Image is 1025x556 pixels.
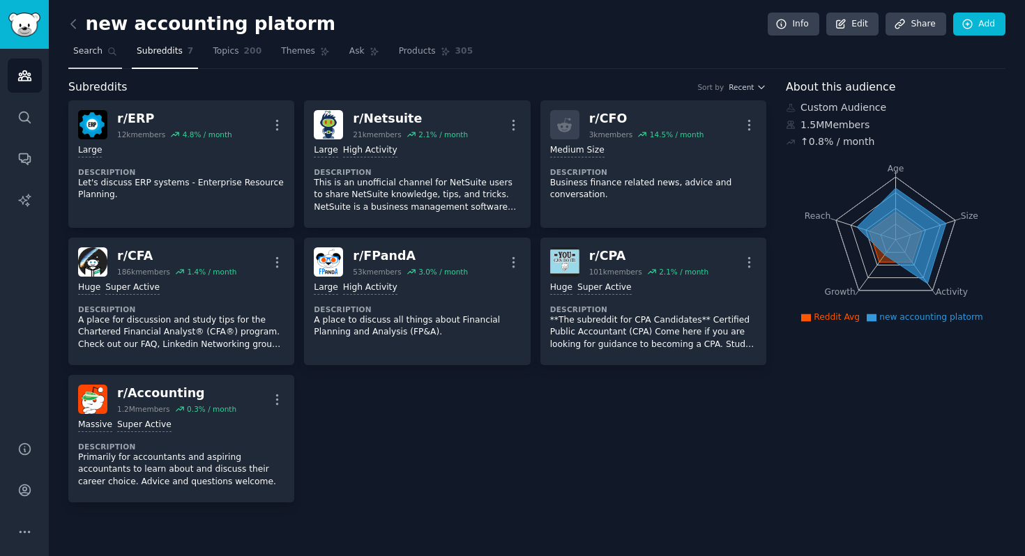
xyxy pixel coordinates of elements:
span: Themes [281,45,315,58]
div: 3k members [589,130,633,139]
img: Accounting [78,385,107,414]
div: 4.8 % / month [183,130,232,139]
tspan: Size [961,210,978,220]
div: 101k members [589,267,642,277]
div: Medium Size [550,144,605,157]
div: High Activity [343,144,397,157]
div: 1.4 % / month [187,267,236,277]
div: r/ FPandA [353,247,468,265]
div: Large [314,144,337,157]
dt: Description [78,442,284,451]
a: Subreddits7 [132,40,198,69]
div: ↑ 0.8 % / month [800,134,874,149]
a: Info [768,13,819,36]
div: 186k members [117,267,170,277]
div: Huge [78,281,100,295]
span: Search [73,45,102,58]
span: Topics [213,45,238,58]
div: r/ Netsuite [353,110,468,128]
p: Let's discuss ERP systems - Enterprise Resource Planning. [78,177,284,201]
div: 12k members [117,130,165,139]
span: Reddit Avg [814,312,860,322]
span: 7 [188,45,194,58]
div: 1.2M members [117,404,170,414]
p: A place to discuss all things about Financial Planning and Analysis (FP&A). [314,314,520,339]
span: About this audience [786,79,895,96]
dt: Description [314,167,520,177]
span: Ask [349,45,365,58]
p: Primarily for accountants and aspiring accountants to learn about and discuss their career choice... [78,451,284,488]
div: Huge [550,281,572,295]
button: Recent [729,82,766,92]
div: Massive [78,419,112,432]
tspan: Growth [825,287,856,297]
p: **The subreddit for CPA Candidates** Certified Public Accountant (CPA) Come here if you are looki... [550,314,757,351]
div: Super Active [577,281,632,295]
a: CFAr/CFA186kmembers1.4% / monthHugeSuper ActiveDescriptionA place for discussion and study tips f... [68,238,294,365]
div: 2.1 % / month [418,130,468,139]
img: CFA [78,247,107,277]
dt: Description [550,167,757,177]
dt: Description [550,304,757,314]
a: ERPr/ERP12kmembers4.8% / monthLargeDescriptionLet's discuss ERP systems - Enterprise Resource Pla... [68,100,294,228]
div: r/ CFA [117,247,236,265]
p: A place for discussion and study tips for the Chartered Financial Analyst® (CFA®) program. Check ... [78,314,284,351]
a: Ask [344,40,384,69]
a: Add [953,13,1005,36]
a: Netsuiter/Netsuite21kmembers2.1% / monthLargeHigh ActivityDescriptionThis is an unofficial channe... [304,100,530,228]
tspan: Reach [805,210,831,220]
a: CPAr/CPA101kmembers2.1% / monthHugeSuper ActiveDescription**The subreddit for CPA Candidates** Ce... [540,238,766,365]
div: 1.5M Members [786,118,1005,132]
dt: Description [314,304,520,314]
span: Subreddits [137,45,183,58]
a: Products305 [394,40,478,69]
span: new accounting platorm [879,312,983,322]
a: Themes [276,40,335,69]
a: Search [68,40,122,69]
div: 14.5 % / month [650,130,704,139]
div: Super Active [117,419,172,432]
h2: new accounting platorm [68,13,335,36]
span: 305 [455,45,473,58]
div: r/ ERP [117,110,232,128]
div: r/ CPA [589,247,708,265]
a: r/CFO3kmembers14.5% / monthMedium SizeDescriptionBusiness finance related news, advice and conver... [540,100,766,228]
div: r/ CFO [589,110,704,128]
div: 53k members [353,267,401,277]
div: 0.3 % / month [187,404,236,414]
p: Business finance related news, advice and conversation. [550,177,757,201]
div: High Activity [343,281,397,295]
div: Sort by [697,82,724,92]
span: Products [399,45,436,58]
img: FPandA [314,247,343,277]
img: Netsuite [314,110,343,139]
tspan: Age [888,164,904,173]
span: 200 [244,45,262,58]
tspan: Activity [936,287,968,297]
div: Super Active [105,281,160,295]
div: 3.0 % / month [418,267,468,277]
a: Accountingr/Accounting1.2Mmembers0.3% / monthMassiveSuper ActiveDescriptionPrimarily for accounta... [68,375,294,502]
div: 21k members [353,130,401,139]
span: Subreddits [68,79,128,96]
div: Large [78,144,102,157]
a: Edit [826,13,879,36]
div: Large [314,281,337,295]
a: FPandAr/FPandA53kmembers3.0% / monthLargeHigh ActivityDescriptionA place to discuss all things ab... [304,238,530,365]
dt: Description [78,167,284,177]
img: CPA [550,247,579,277]
div: Custom Audience [786,100,1005,115]
img: ERP [78,110,107,139]
span: Recent [729,82,754,92]
a: Share [886,13,946,36]
div: 2.1 % / month [659,267,708,277]
p: This is an unofficial channel for NetSuite users to share NetSuite knowledge, tips, and tricks. N... [314,177,520,214]
a: Topics200 [208,40,266,69]
img: GummySearch logo [8,13,40,37]
div: r/ Accounting [117,385,236,402]
dt: Description [78,304,284,314]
